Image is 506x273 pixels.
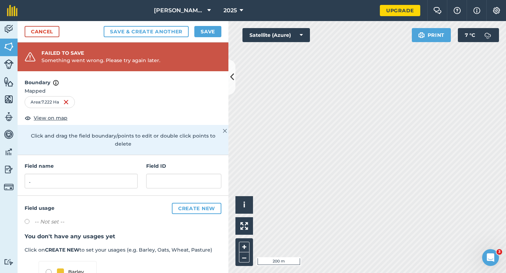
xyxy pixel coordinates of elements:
[53,79,59,87] img: svg+xml;base64,PHN2ZyB4bWxucz0iaHR0cDovL3d3dy53My5vcmcvMjAwMC9zdmciIHdpZHRoPSIxNyIgaGVpZ2h0PSIxNy...
[18,71,228,87] h4: Boundary
[4,147,14,157] img: svg+xml;base64,PD94bWwgdmVyc2lvbj0iMS4wIiBlbmNvZGluZz0idXRmLTgiPz4KPCEtLSBHZW5lcmF0b3I6IEFkb2JlIE...
[34,114,67,122] span: View on map
[497,249,502,255] span: 3
[481,28,495,42] img: svg+xml;base64,PD94bWwgdmVyc2lvbj0iMS4wIiBlbmNvZGluZz0idXRmLTgiPz4KPCEtLSBHZW5lcmF0b3I6IEFkb2JlIE...
[25,96,75,108] div: Area : 7.222 Ha
[172,203,221,214] button: Create new
[154,6,205,15] span: [PERSON_NAME] Farming Partnership
[45,247,79,253] strong: CREATE NEW
[4,24,14,34] img: svg+xml;base64,PD94bWwgdmVyc2lvbj0iMS4wIiBlbmNvZGluZz0idXRmLTgiPz4KPCEtLSBHZW5lcmF0b3I6IEFkb2JlIE...
[146,162,221,170] h4: Field ID
[4,182,14,192] img: svg+xml;base64,PD94bWwgdmVyc2lvbj0iMS4wIiBlbmNvZGluZz0idXRmLTgiPz4KPCEtLSBHZW5lcmF0b3I6IEFkb2JlIE...
[41,56,160,64] div: Something went wrong. Please try again later.
[4,129,14,140] img: svg+xml;base64,PD94bWwgdmVyc2lvbj0iMS4wIiBlbmNvZGluZz0idXRmLTgiPz4KPCEtLSBHZW5lcmF0b3I6IEFkb2JlIE...
[242,28,310,42] button: Satellite (Azure)
[465,28,475,42] span: 7 ° C
[25,114,31,122] img: svg+xml;base64,PHN2ZyB4bWxucz0iaHR0cDovL3d3dy53My5vcmcvMjAwMC9zdmciIHdpZHRoPSIxOCIgaGVpZ2h0PSIyNC...
[453,7,461,14] img: A question mark icon
[433,7,442,14] img: Two speech bubbles overlapping with the left bubble in the forefront
[380,5,420,16] a: Upgrade
[18,87,228,95] span: Mapped
[418,31,425,39] img: svg+xml;base64,PHN2ZyB4bWxucz0iaHR0cDovL3d3dy53My5vcmcvMjAwMC9zdmciIHdpZHRoPSIxOSIgaGVpZ2h0PSIyNC...
[41,49,160,56] div: Failed to save
[25,132,221,148] p: Click and drag the field boundary/points to edit or double click points to delete
[240,222,248,230] img: Four arrows, one pointing top left, one top right, one bottom right and the last bottom left
[412,28,451,42] button: Print
[25,246,221,254] p: Click on to set your usages (e.g. Barley, Oats, Wheat, Pasture)
[235,196,253,214] button: i
[4,259,14,265] img: svg+xml;base64,PD94bWwgdmVyc2lvbj0iMS4wIiBlbmNvZGluZz0idXRmLTgiPz4KPCEtLSBHZW5lcmF0b3I6IEFkb2JlIE...
[25,162,138,170] h4: Field name
[4,164,14,175] img: svg+xml;base64,PD94bWwgdmVyc2lvbj0iMS4wIiBlbmNvZGluZz0idXRmLTgiPz4KPCEtLSBHZW5lcmF0b3I6IEFkb2JlIE...
[7,5,18,16] img: fieldmargin Logo
[4,94,14,105] img: svg+xml;base64,PHN2ZyB4bWxucz0iaHR0cDovL3d3dy53My5vcmcvMjAwMC9zdmciIHdpZHRoPSI1NiIgaGVpZ2h0PSI2MC...
[482,249,499,266] iframe: Intercom live chat
[243,200,245,209] span: i
[239,242,249,252] button: +
[4,41,14,52] img: svg+xml;base64,PHN2ZyB4bWxucz0iaHR0cDovL3d3dy53My5vcmcvMjAwMC9zdmciIHdpZHRoPSI1NiIgaGVpZ2h0PSI2MC...
[25,26,59,37] a: Cancel
[63,98,69,106] img: svg+xml;base64,PHN2ZyB4bWxucz0iaHR0cDovL3d3dy53My5vcmcvMjAwMC9zdmciIHdpZHRoPSIxNiIgaGVpZ2h0PSIyNC...
[458,28,499,42] button: 7 °C
[34,218,64,226] label: -- Not set --
[25,203,221,214] h4: Field usage
[104,26,189,37] button: Save & Create Another
[25,52,36,62] img: svg+xml;base64,PHN2ZyB4bWxucz0iaHR0cDovL3d3dy53My5vcmcvMjAwMC9zdmciIHdpZHRoPSIzMiIgaGVpZ2h0PSIzMC...
[492,7,501,14] img: A cog icon
[223,127,227,135] img: svg+xml;base64,PHN2ZyB4bWxucz0iaHR0cDovL3d3dy53My5vcmcvMjAwMC9zdmciIHdpZHRoPSIyMiIgaGVpZ2h0PSIzMC...
[223,6,237,15] span: 2025
[4,112,14,122] img: svg+xml;base64,PD94bWwgdmVyc2lvbj0iMS4wIiBlbmNvZGluZz0idXRmLTgiPz4KPCEtLSBHZW5lcmF0b3I6IEFkb2JlIE...
[473,6,480,15] img: svg+xml;base64,PHN2ZyB4bWxucz0iaHR0cDovL3d3dy53My5vcmcvMjAwMC9zdmciIHdpZHRoPSIxNyIgaGVpZ2h0PSIxNy...
[4,59,14,69] img: svg+xml;base64,PD94bWwgdmVyc2lvbj0iMS4wIiBlbmNvZGluZz0idXRmLTgiPz4KPCEtLSBHZW5lcmF0b3I6IEFkb2JlIE...
[239,252,249,262] button: –
[25,114,67,122] button: View on map
[4,76,14,87] img: svg+xml;base64,PHN2ZyB4bWxucz0iaHR0cDovL3d3dy53My5vcmcvMjAwMC9zdmciIHdpZHRoPSI1NiIgaGVpZ2h0PSI2MC...
[194,26,221,37] button: Save
[25,232,221,241] h3: You don't have any usages yet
